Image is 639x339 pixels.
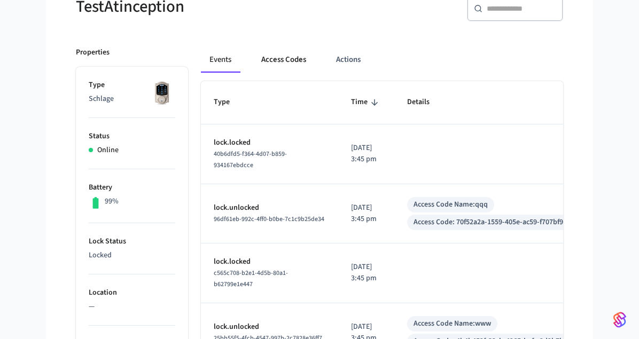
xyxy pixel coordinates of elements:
[89,236,175,247] p: Lock Status
[214,321,325,333] p: lock.unlocked
[89,250,175,261] p: Locked
[351,202,381,225] p: [DATE] 3:45 pm
[89,182,175,193] p: Battery
[97,145,119,156] p: Online
[89,80,175,91] p: Type
[214,269,288,289] span: c565c708-b2e1-4d5b-80a1-b62799e1e447
[328,47,369,73] button: Actions
[214,215,324,224] span: 96df61eb-992c-4ff0-b0be-7c1c9b25de34
[214,256,325,267] p: lock.locked
[214,202,325,214] p: lock.unlocked
[214,137,325,148] p: lock.locked
[214,94,244,111] span: Type
[351,143,381,165] p: [DATE] 3:45 pm
[149,80,175,106] img: Schlage Sense Smart Deadbolt with Camelot Trim, Front
[214,149,287,170] span: 40b6dfd5-f364-4d07-b859-934167ebdcce
[414,199,488,210] div: Access Code Name: qqq
[89,301,175,312] p: —
[414,318,491,329] div: Access Code Name: www
[89,287,175,298] p: Location
[351,94,381,111] span: Time
[89,93,175,105] p: Schlage
[414,217,582,228] div: Access Code: 70f52a2a-1559-405e-ac59-f707bf99b2ea
[89,131,175,142] p: Status
[76,47,110,58] p: Properties
[105,196,119,207] p: 99%
[253,47,315,73] button: Access Codes
[613,311,626,328] img: SeamLogoGradient.69752ec5.svg
[201,47,563,73] div: ant example
[201,47,240,73] button: Events
[351,262,381,284] p: [DATE] 3:45 pm
[407,94,443,111] span: Details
